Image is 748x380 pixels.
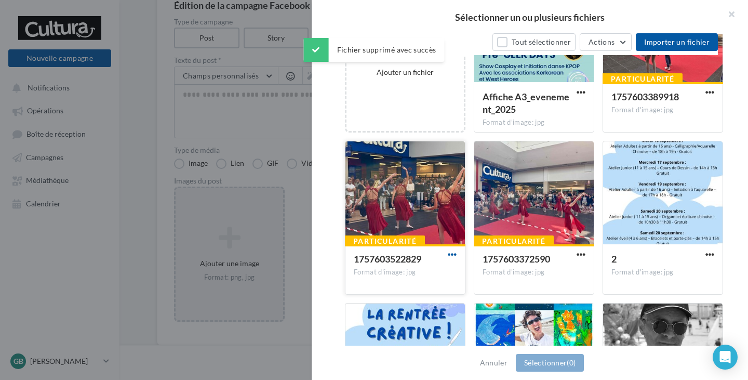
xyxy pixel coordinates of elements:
div: Fichier supprimé avec succès [304,38,445,62]
button: Importer un fichier [636,33,718,51]
span: Importer un fichier [644,37,710,46]
button: Actions [580,33,632,51]
div: Ajouter un fichier [351,67,460,77]
div: Particularité [345,235,425,247]
button: Tout sélectionner [492,33,576,51]
span: 1757603522829 [354,253,421,265]
div: Format d'image: jpg [354,268,457,277]
span: (0) [567,358,576,367]
button: Annuler [476,357,512,369]
span: 1757603389918 [611,91,679,102]
h2: Sélectionner un ou plusieurs fichiers [328,12,731,22]
div: Particularité [603,73,683,85]
span: Affiche A3_evenement_2025 [483,91,569,115]
span: 2 [611,253,617,265]
div: Format d'image: jpg [483,118,585,127]
div: Format d'image: jpg [611,268,714,277]
div: Format d'image: jpg [483,268,585,277]
div: Open Intercom Messenger [713,345,738,370]
button: Sélectionner(0) [516,354,584,372]
span: 1757603372590 [483,253,550,265]
span: Actions [589,37,615,46]
div: Mes fichiers [359,37,398,48]
div: Particularité [474,235,554,247]
div: Format d'image: jpg [611,106,714,115]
